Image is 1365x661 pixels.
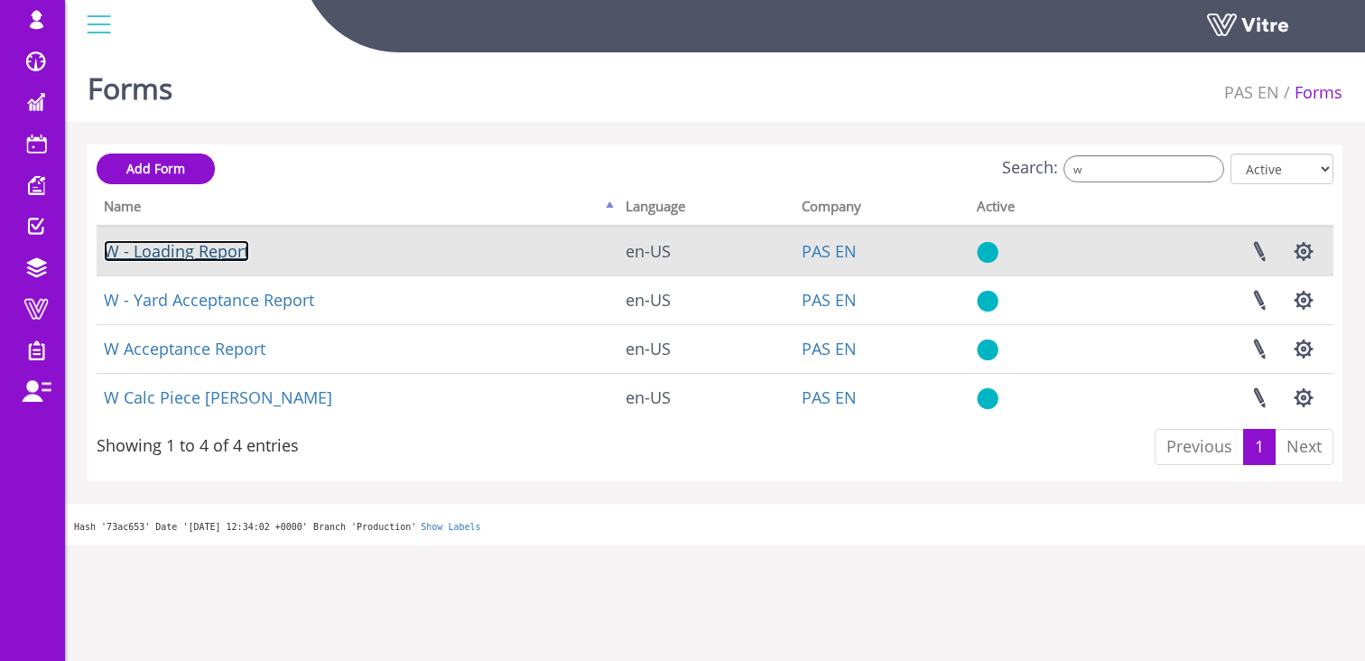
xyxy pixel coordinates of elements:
a: W Acceptance Report [104,338,265,359]
a: PAS EN [802,338,857,359]
a: Previous [1155,429,1244,465]
label: Search: [1002,155,1224,182]
a: PAS EN [802,289,857,311]
th: Language [618,192,795,227]
td: en-US [618,275,795,324]
img: yes [977,339,998,361]
td: en-US [618,227,795,275]
th: Company [794,192,970,227]
a: W Calc Piece [PERSON_NAME] [104,386,332,408]
div: Showing 1 to 4 of 4 entries [97,427,299,458]
img: yes [977,387,998,410]
a: Add Form [97,154,215,184]
td: en-US [618,324,795,373]
a: W - Loading Report [104,240,249,262]
li: Forms [1279,81,1342,105]
span: Hash '73ac653' Date '[DATE] 12:34:02 +0000' Branch 'Production' [74,522,416,532]
th: Name: activate to sort column descending [97,192,618,227]
input: Search: [1063,155,1224,182]
img: yes [977,290,998,312]
span: Add Form [126,160,185,177]
img: yes [977,241,998,264]
a: Show Labels [421,522,480,532]
a: 1 [1243,429,1276,465]
a: PAS EN [802,240,857,262]
h1: Forms [88,45,172,122]
a: PAS EN [802,386,857,408]
td: en-US [618,373,795,422]
a: Next [1275,429,1333,465]
a: PAS EN [1224,81,1279,103]
th: Active [970,192,1091,227]
a: W - Yard Acceptance Report [104,289,314,311]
